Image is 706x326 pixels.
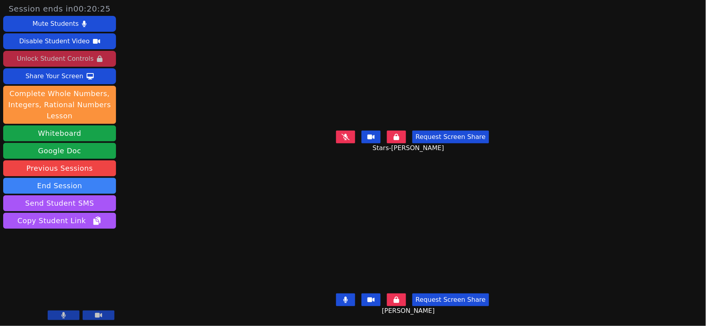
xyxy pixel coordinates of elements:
[3,16,116,32] button: Mute Students
[382,306,437,316] span: [PERSON_NAME]
[3,143,116,159] a: Google Doc
[3,86,116,124] button: Complete Whole Numbers, Integers, Rational Numbers Lesson
[17,52,93,65] div: Unlock Student Controls
[3,51,116,67] button: Unlock Student Controls
[3,178,116,194] button: End Session
[3,125,116,141] button: Whiteboard
[25,70,83,83] div: Share Your Screen
[3,33,116,49] button: Disable Student Video
[412,131,489,143] button: Request Screen Share
[17,215,102,226] span: Copy Student Link
[3,213,116,229] button: Copy Student Link
[74,4,111,14] time: 00:20:25
[412,293,489,306] button: Request Screen Share
[3,160,116,176] a: Previous Sessions
[3,68,116,84] button: Share Your Screen
[33,17,79,30] div: Mute Students
[373,143,446,153] span: Stars-[PERSON_NAME]
[3,195,116,211] button: Send Student SMS
[19,35,89,48] div: Disable Student Video
[9,3,111,14] span: Session ends in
